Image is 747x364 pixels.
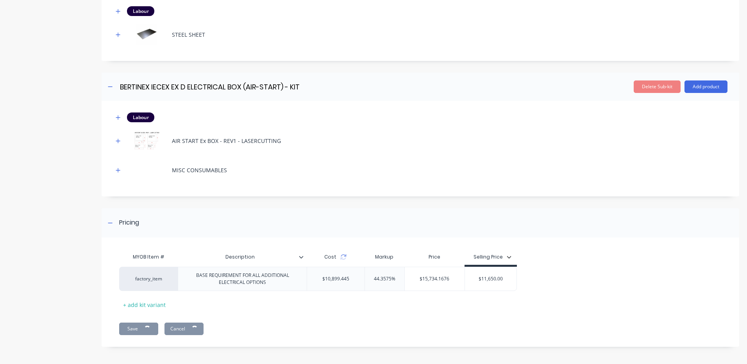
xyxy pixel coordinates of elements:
[307,249,365,265] div: Cost
[172,30,205,39] div: STEEL SHEET
[127,130,166,152] img: AIR START Ex BOX - REV1 - LASERCUTTING
[127,24,166,45] img: STEEL SHEET
[127,112,154,122] div: Labour
[164,323,204,335] button: Cancel
[181,270,304,287] div: BASE REQUIREMENT FOR ALL ADDITIONAL ELECTRICAL OPTIONS
[465,269,517,289] div: $11,650.00
[172,166,227,174] div: MISC CONSUMABLES
[474,253,503,261] div: Selling Price
[119,249,178,265] div: MYOB Item #
[365,249,404,265] div: Markup
[127,6,154,16] div: Labour
[684,80,727,93] button: Add product
[365,269,404,289] div: 44.3575%
[119,267,517,291] div: factory_itemBASE REQUIREMENT FOR ALL ADDITIONAL ELECTRICAL OPTIONS$10,899.44544.3575%$15,734.1676...
[119,299,170,311] div: + add kit variant
[178,247,302,267] div: Description
[324,253,336,261] span: Cost
[172,137,281,145] div: AIR START Ex BOX - REV1 - LASERCUTTING
[119,218,139,228] div: Pricing
[470,251,515,263] button: Selling Price
[119,81,301,93] input: Enter sub-kit name
[405,269,465,289] div: $15,734.1676
[316,269,356,289] div: $10,899.445
[404,249,465,265] div: Price
[127,275,170,282] div: factory_item
[178,249,307,265] div: Description
[634,80,681,93] button: Delete Sub-kit
[119,323,158,335] button: Save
